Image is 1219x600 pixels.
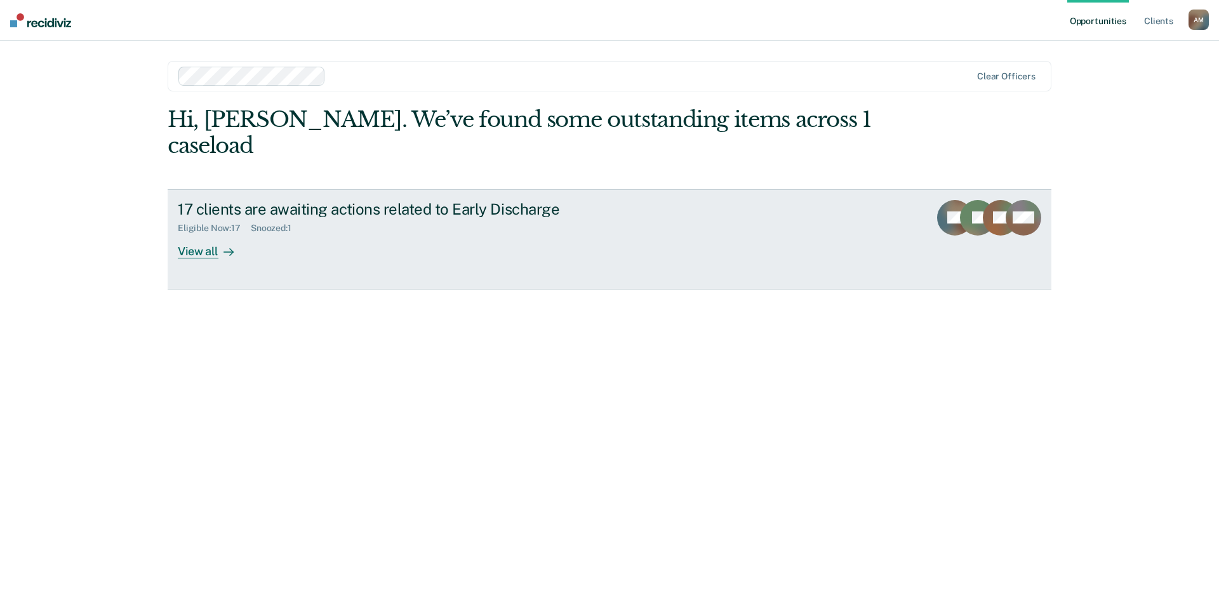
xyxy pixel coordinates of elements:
a: 17 clients are awaiting actions related to Early DischargeEligible Now:17Snoozed:1View all [168,189,1051,290]
div: Eligible Now : 17 [178,223,251,234]
button: AM [1189,10,1209,30]
img: Recidiviz [10,13,71,27]
div: Clear officers [977,71,1036,82]
div: Snoozed : 1 [251,223,302,234]
div: View all [178,234,249,258]
div: Hi, [PERSON_NAME]. We’ve found some outstanding items across 1 caseload [168,107,875,159]
div: A M [1189,10,1209,30]
div: 17 clients are awaiting actions related to Early Discharge [178,200,623,218]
